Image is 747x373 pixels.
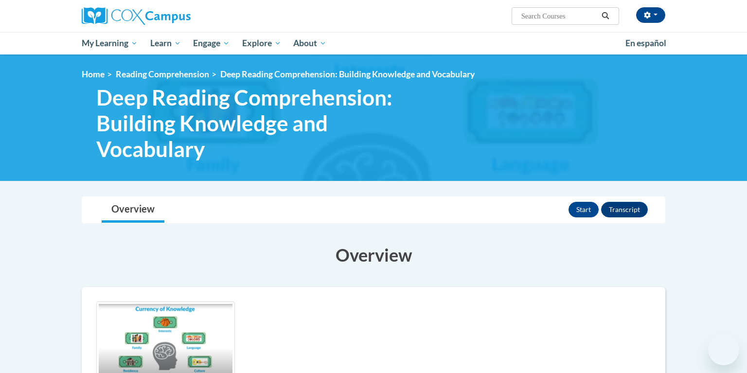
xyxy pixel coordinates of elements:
a: Cox Campus [82,7,267,25]
h3: Overview [82,243,665,267]
button: Search [598,10,613,22]
span: Explore [242,37,281,49]
button: Account Settings [636,7,665,23]
span: Deep Reading Comprehension: Building Knowledge and Vocabulary [220,69,475,79]
span: En español [625,38,666,48]
span: Engage [193,37,230,49]
a: Reading Comprehension [116,69,209,79]
button: Transcript [601,202,648,217]
iframe: Button to launch messaging window [708,334,739,365]
a: Explore [236,32,287,54]
a: Home [82,69,105,79]
span: Learn [150,37,181,49]
a: Overview [102,197,164,223]
img: Cox Campus [82,7,191,25]
a: About [287,32,333,54]
a: En español [619,33,673,53]
span: About [293,37,326,49]
div: Main menu [67,32,680,54]
a: Learn [144,32,187,54]
a: Engage [187,32,236,54]
input: Search Courses [520,10,598,22]
span: Deep Reading Comprehension: Building Knowledge and Vocabulary [96,85,432,161]
a: My Learning [75,32,144,54]
span: My Learning [82,37,138,49]
button: Start [569,202,599,217]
